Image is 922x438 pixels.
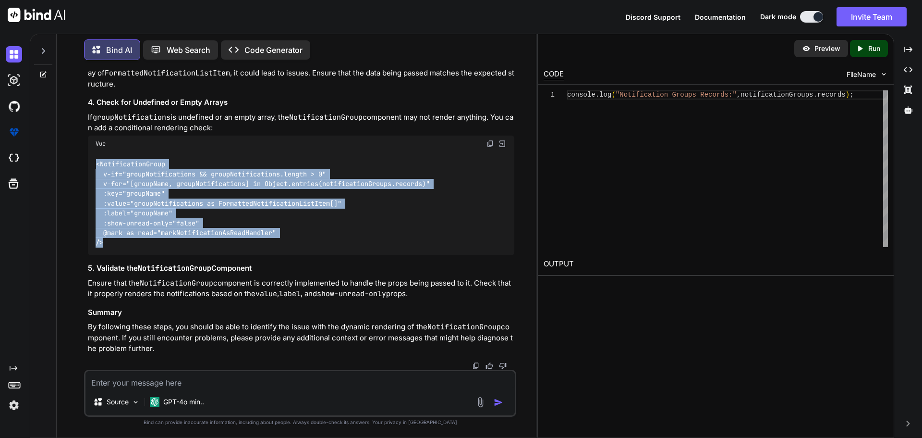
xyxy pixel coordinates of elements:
span: log [599,91,611,99]
img: attachment [475,397,486,408]
p: Run [868,44,880,53]
img: darkAi-studio [6,72,22,88]
p: The type casting should be valid, but if is not actually an array of , it could lead to issues. E... [88,57,514,90]
span: . [595,91,599,99]
img: GPT-4o mini [150,397,159,407]
code: NotificationGroup [289,113,363,122]
p: Bind AI [106,44,132,56]
code: value [255,289,277,299]
p: By following these steps, you should be able to identify the issue with the dynamic rendering of ... [88,322,514,354]
p: Source [107,397,129,407]
h3: Summary [88,307,514,318]
img: settings [6,397,22,413]
img: cloudideIcon [6,150,22,166]
h3: 5. Validate the Component [88,263,514,274]
code: NotificationGroup [140,278,213,288]
code: NotificationGroup [138,263,211,273]
p: Bind can provide inaccurate information, including about people. Always double-check its answers.... [84,419,516,426]
p: Preview [814,44,840,53]
button: Invite Team [837,7,907,26]
h3: 4. Check for Undefined or Empty Arrays [88,97,514,108]
span: notificationGroups [740,91,813,99]
span: Dark mode [760,12,796,22]
img: githubDark [6,98,22,114]
code: groupNotifications [93,113,170,122]
code: <NotificationGroup v-if="groupNotifications && groupNotifications.length > 0" v-for="[groupName, ... [96,159,430,248]
p: Code Generator [244,44,303,56]
div: 1 [544,90,555,100]
code: show-unread-only [317,289,386,299]
span: "Notification Groups Records:" [615,91,736,99]
img: Pick Models [132,398,140,406]
img: like [485,362,493,370]
span: Documentation [695,13,746,21]
span: ) [845,91,849,99]
img: preview [802,44,811,53]
img: chevron down [880,70,888,78]
img: Bind AI [8,8,65,22]
p: If is undefined or an empty array, the component may not render anything. You can add a condition... [88,112,514,134]
span: FileName [847,70,876,79]
button: Documentation [695,12,746,22]
p: GPT-4o min.. [163,397,204,407]
img: Open in Browser [498,139,507,148]
button: Discord Support [626,12,680,22]
code: FormattedNotificationListItem [105,68,230,78]
span: . [813,91,817,99]
span: , [737,91,740,99]
div: CODE [544,69,564,80]
span: ( [611,91,615,99]
span: Discord Support [626,13,680,21]
img: darkChat [6,46,22,63]
span: records [817,91,846,99]
img: copy [472,362,480,370]
img: premium [6,124,22,140]
p: Ensure that the component is correctly implemented to handle the props being passed to it. Check ... [88,278,514,300]
img: dislike [499,362,507,370]
code: label [279,289,301,299]
span: ; [849,91,853,99]
span: Vue [96,140,106,148]
code: NotificationGroup [427,322,501,332]
img: copy [486,140,494,148]
img: icon [494,398,503,407]
h2: OUTPUT [538,253,894,275]
span: console [567,91,595,99]
p: Web Search [167,44,210,56]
